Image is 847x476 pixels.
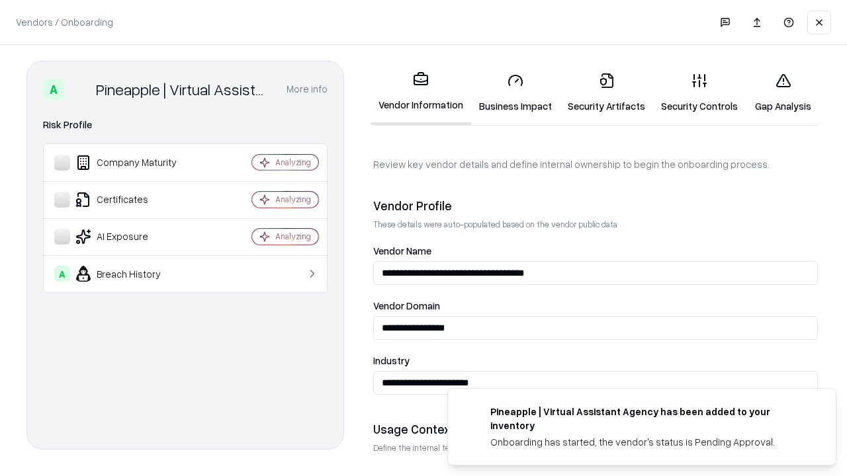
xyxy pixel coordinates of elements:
p: These details were auto-populated based on the vendor public data [373,219,818,230]
a: Security Controls [653,62,746,124]
div: Risk Profile [43,117,328,133]
div: A [43,79,64,100]
label: Industry [373,356,818,366]
div: Analyzing [275,157,311,168]
div: Pineapple | Virtual Assistant Agency has been added to your inventory [490,405,804,432]
div: Onboarding has started, the vendor's status is Pending Approval. [490,435,804,449]
div: Vendor Profile [373,198,818,214]
div: A [54,266,70,282]
a: Gap Analysis [746,62,821,124]
div: AI Exposure [54,229,212,245]
label: Vendor Name [373,246,818,256]
button: More info [287,77,328,101]
div: Company Maturity [54,155,212,171]
img: trypineapple.com [464,405,480,420]
p: Vendors / Onboarding [16,15,113,29]
div: Analyzing [275,231,311,242]
a: Security Artifacts [560,62,653,124]
img: Pineapple | Virtual Assistant Agency [69,79,91,100]
div: Certificates [54,192,212,208]
p: Review key vendor details and define internal ownership to begin the onboarding process. [373,157,818,171]
div: Usage Context [373,421,818,437]
a: Business Impact [471,62,560,124]
div: Analyzing [275,194,311,205]
label: Vendor Domain [373,301,818,311]
div: Pineapple | Virtual Assistant Agency [96,79,271,100]
p: Define the internal team and reason for using this vendor. This helps assess business relevance a... [373,442,818,454]
a: Vendor Information [371,61,471,125]
div: Breach History [54,266,212,282]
